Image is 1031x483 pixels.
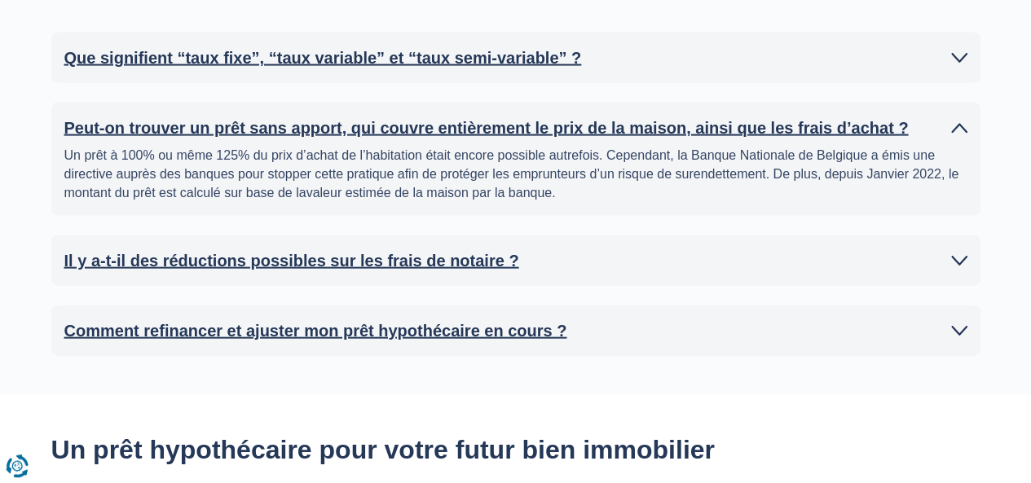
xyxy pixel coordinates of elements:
[64,318,967,343] a: Comment refinancer et ajuster mon prêt hypothécaire en cours ?
[64,248,519,273] h2: Il y a-t-il des réductions possibles sur les frais de notaire ?
[51,434,980,465] h2: Un prêt hypothécaire pour votre futur bien immobilier
[64,318,567,343] h2: Comment refinancer et ajuster mon prêt hypothécaire en cours ?
[64,46,967,70] a: Que signifient “taux fixe”, “taux variable” et “taux semi-variable” ?
[64,248,967,273] a: Il y a-t-il des réductions possibles sur les frais de notaire ?
[64,46,582,70] h2: Que signifient “taux fixe”, “taux variable” et “taux semi-variable” ?
[64,116,909,140] h2: Peut-on trouver un prêt sans apport, qui couvre entièrement le prix de la maison, ainsi que les f...
[64,116,967,140] a: Peut-on trouver un prêt sans apport, qui couvre entièrement le prix de la maison, ainsi que les f...
[64,147,967,203] p: Un prêt à 100% ou même 125% du prix d’achat de l’habitation était encore possible autrefois. Cepe...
